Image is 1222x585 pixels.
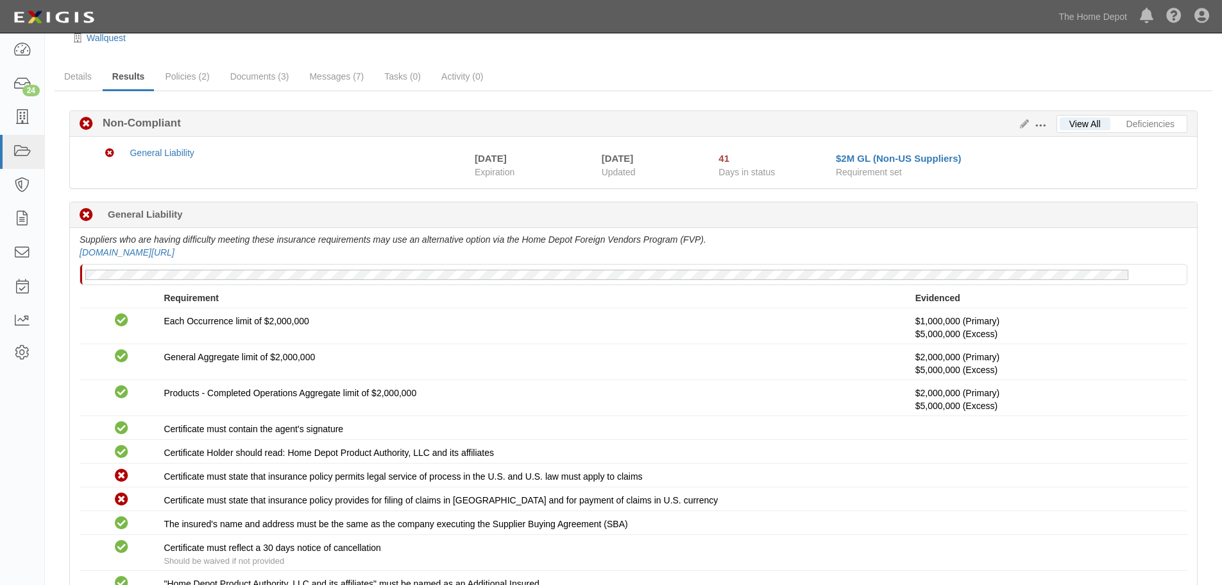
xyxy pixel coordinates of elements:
a: Results [103,64,155,91]
i: Compliant [115,446,128,459]
span: Certificate must contain the agent's signature [164,424,343,434]
span: General Aggregate limit of $2,000,000 [164,352,315,362]
span: Policy #USC03222125U Insurer: Fireman [915,401,997,411]
strong: Evidenced [915,293,960,303]
p: $1,000,000 (Primary) [915,315,1178,340]
a: [DOMAIN_NAME][URL] [80,247,174,258]
a: Policies (2) [155,64,219,89]
p: $2,000,000 (Primary) [915,387,1178,412]
span: Certificate must reflect a 30 days notice of cancellation [164,543,381,553]
span: The insured's name and address must be the same as the company executing the Supplier Buying Agre... [164,519,627,529]
span: Certificate Holder should read: Home Depot Product Authority, LLC and its affiliates [164,448,494,458]
i: Non-Compliant 41 days (since 07/08/2025) [80,209,93,222]
i: Suppliers who are having difficulty meeting these insurance requirements may use an alternative o... [80,234,706,245]
a: Tasks (0) [375,64,430,89]
img: logo-5460c22ac91f19d4615b14bd174203de0afe785f0fc80cf4dbbc73dc1793850b.png [10,6,98,29]
a: Messages (7) [300,64,373,89]
span: Days in status [718,167,775,177]
i: Non-Compliant [80,118,93,131]
a: Edit Results [1015,119,1029,129]
i: Non-Compliant [115,493,128,507]
span: Policy #USC03222125U Insurer: Fireman [915,329,997,339]
i: Non-Compliant [105,149,114,158]
a: The Home Depot [1052,4,1133,30]
a: Deficiencies [1117,118,1184,130]
span: Certificate must state that insurance policy provides for filing of claims in [GEOGRAPHIC_DATA] a... [164,495,718,505]
b: General Liability [108,207,183,221]
div: Since 07/08/2025 [718,152,826,165]
a: Documents (3) [221,64,299,89]
b: Non-Compliant [93,116,181,131]
i: Compliant [115,314,128,327]
a: Details [55,64,101,89]
span: Policy #USC03222125U Insurer: Fireman [915,365,997,375]
a: Activity (0) [432,64,493,89]
span: Each Occurrence limit of $2,000,000 [164,316,309,326]
i: Compliant [115,541,128,554]
i: Compliant [115,422,128,435]
span: Products - Completed Operations Aggregate limit of $2,000,000 [164,388,416,398]
p: $2,000,000 (Primary) [915,351,1178,376]
i: Non-Compliant [115,469,128,483]
div: 24 [22,85,40,96]
a: Wallquest [87,33,126,43]
div: [DATE] [475,152,507,165]
span: Certificate must state that insurance policy permits legal service of process in the U.S. and U.S... [164,471,642,482]
i: Compliant [115,350,128,363]
span: Requirement set [836,167,902,177]
a: General Liability [130,148,194,158]
a: View All [1060,118,1110,130]
strong: Requirement [164,293,219,303]
span: Expiration [475,166,592,179]
span: Should be waived if not provided [164,556,284,566]
i: Help Center - Complianz [1166,9,1182,24]
i: Compliant [115,386,128,399]
a: $2M GL (Non-US Suppliers) [836,153,962,164]
span: Updated [602,167,636,177]
div: [DATE] [602,152,700,165]
i: Compliant [115,517,128,530]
